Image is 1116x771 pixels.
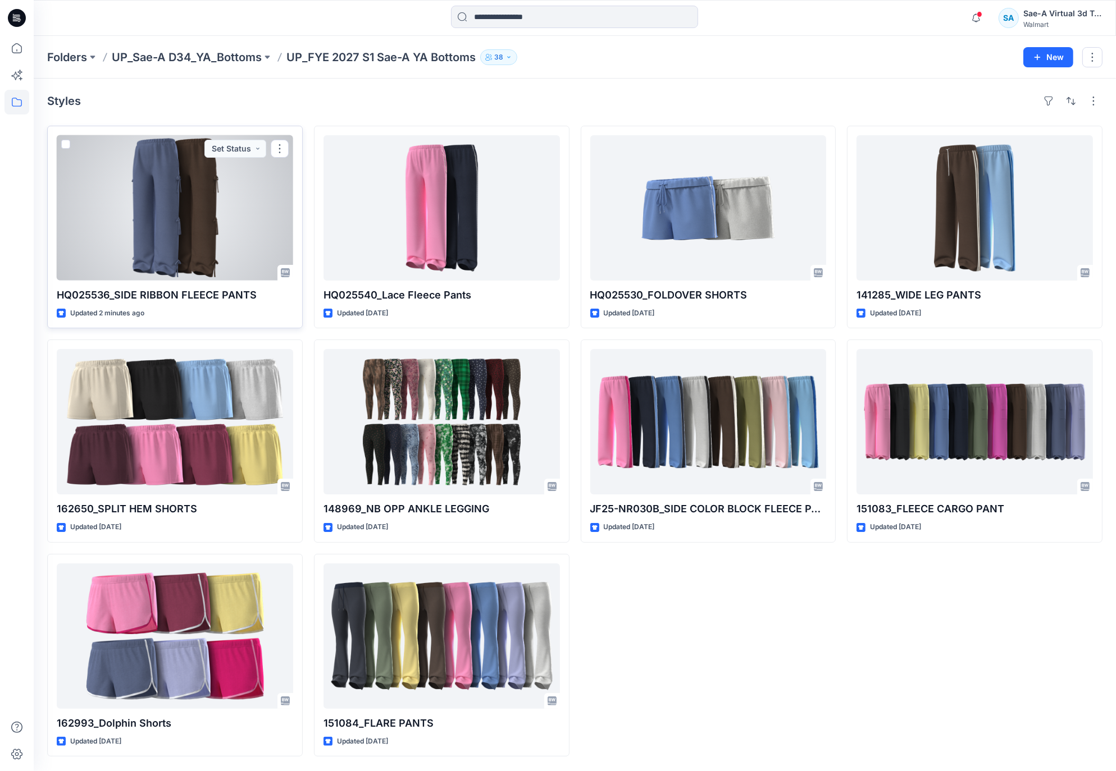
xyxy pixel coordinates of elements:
button: New [1023,47,1073,67]
p: JF25-NR030B_SIDE COLOR BLOCK FLEECE PANTS [590,501,827,517]
p: Updated [DATE] [337,521,388,533]
a: 162650_SPLIT HEM SHORTS [57,349,293,494]
p: Updated [DATE] [70,521,121,533]
a: UP_Sae-A D34_YA_Bottoms [112,49,262,65]
p: 38 [494,51,503,63]
a: 141285_WIDE LEG PANTS [857,135,1093,281]
p: Updated [DATE] [870,308,921,319]
p: 141285_WIDE LEG PANTS [857,287,1093,303]
a: HQ025536_SIDE RIBBON FLEECE PANTS [57,135,293,281]
a: Folders [47,49,87,65]
a: 151083_FLEECE CARGO PANT [857,349,1093,494]
div: Sae-A Virtual 3d Team [1023,7,1102,20]
p: 162650_SPLIT HEM SHORTS [57,501,293,517]
a: 151084_FLARE PANTS [324,563,560,709]
p: HQ025536_SIDE RIBBON FLEECE PANTS [57,287,293,303]
a: 162993_Dolphin Shorts [57,563,293,709]
p: HQ025540_Lace Fleece Pants [324,287,560,303]
p: 151084_FLARE PANTS [324,715,560,731]
p: HQ025530_FOLDOVER SHORTS [590,287,827,303]
p: Updated [DATE] [604,521,655,533]
button: 38 [480,49,517,65]
a: HQ025530_FOLDOVER SHORTS [590,135,827,281]
div: Walmart [1023,20,1102,29]
a: HQ025540_Lace Fleece Pants [324,135,560,281]
p: Updated [DATE] [604,308,655,319]
p: UP_FYE 2027 S1 Sae-A YA Bottoms [286,49,476,65]
p: Updated [DATE] [70,736,121,747]
p: Updated [DATE] [337,308,388,319]
p: 151083_FLEECE CARGO PANT [857,501,1093,517]
p: 162993_Dolphin Shorts [57,715,293,731]
p: Updated [DATE] [337,736,388,747]
div: SA [999,8,1019,28]
p: Updated [DATE] [870,521,921,533]
p: 148969_NB OPP ANKLE LEGGING [324,501,560,517]
a: 148969_NB OPP ANKLE LEGGING [324,349,560,494]
p: Updated 2 minutes ago [70,308,144,319]
a: JF25-NR030B_SIDE COLOR BLOCK FLEECE PANTS [590,349,827,494]
h4: Styles [47,94,81,108]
